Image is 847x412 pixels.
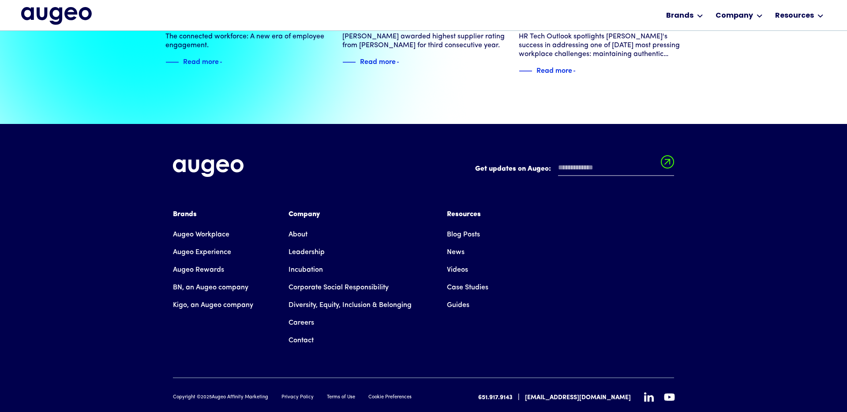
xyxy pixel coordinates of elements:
a: Blog Posts [447,226,480,243]
a: Cookie Preferences [368,394,412,401]
img: Augeo's full logo in white. [173,159,244,177]
a: Videos [447,261,468,279]
a: Leadership [289,243,325,261]
a: News [447,243,465,261]
img: Blue decorative line [165,57,179,67]
a: Augeo Experience [173,243,231,261]
label: Get updates on Augeo: [475,164,551,174]
a: Privacy Policy [281,394,314,401]
div: Read more [360,56,396,66]
a: Guides [447,296,469,314]
img: Blue decorative line [519,66,532,76]
div: Resources [447,209,488,220]
a: [EMAIL_ADDRESS][DOMAIN_NAME] [525,393,631,402]
div: [PERSON_NAME] awarded highest supplier rating from [PERSON_NAME] for third consecutive year. [342,32,505,50]
a: Augeo Workplace [173,226,229,243]
div: HR Tech Outlook spotlights [PERSON_NAME]'s success in addressing one of [DATE] most pressing work... [519,32,682,59]
div: Read more [536,64,572,75]
img: Blue decorative line [342,57,356,67]
div: Company [716,11,753,21]
form: Email Form [475,159,674,180]
a: Corporate Social Responsibility [289,279,389,296]
div: Resources [775,11,814,21]
a: BN, an Augeo company [173,279,248,296]
a: 651.917.9143 [478,393,513,402]
div: Company [289,209,412,220]
a: Case Studies [447,279,488,296]
img: Blue text arrow [397,57,410,67]
div: | [518,392,520,403]
a: Augeo Rewards [173,261,224,279]
a: Careers [289,314,314,332]
a: About [289,226,307,243]
div: The connected workforce: A new era of employee engagement. [165,32,328,50]
a: Incubation [289,261,323,279]
div: Brands [173,209,253,220]
a: home [21,7,92,26]
a: Kigo, an Augeo company [173,296,253,314]
a: Diversity, Equity, Inclusion & Belonging [289,296,412,314]
a: Terms of Use [327,394,355,401]
input: Submit [661,155,674,174]
div: Read more [183,56,219,66]
span: 2025 [201,395,212,400]
a: Contact [289,332,314,349]
img: Blue text arrow [573,66,586,76]
div: Brands [666,11,693,21]
img: Blue text arrow [220,57,233,67]
div: Copyright © Augeo Affinity Marketing [173,394,268,401]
